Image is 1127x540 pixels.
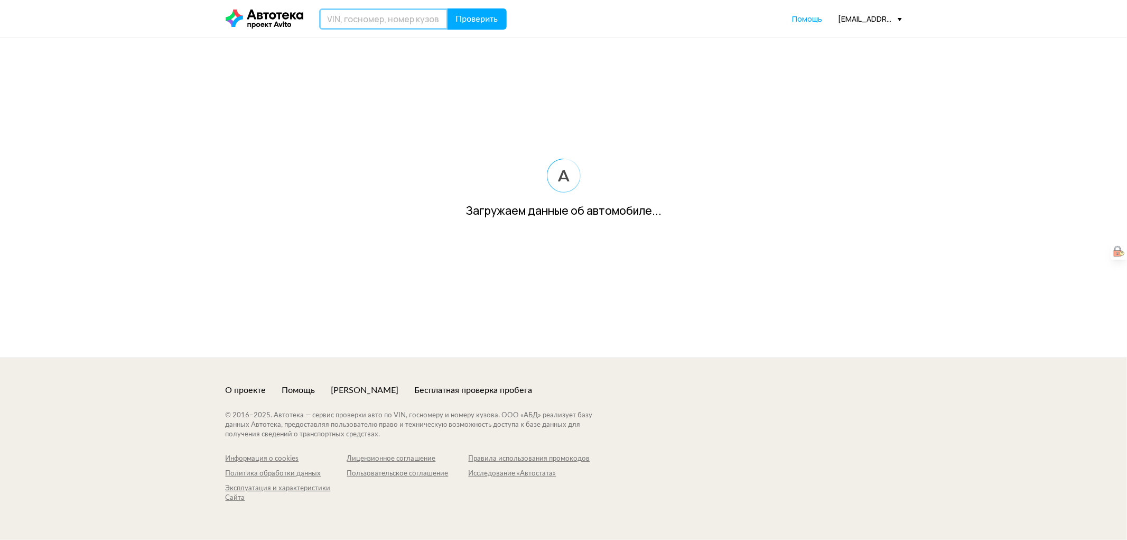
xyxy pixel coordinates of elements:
a: Информация о cookies [226,454,347,464]
a: Бесплатная проверка пробега [415,385,533,396]
div: Загружаем данные об автомобиле... [465,203,662,218]
img: heZnHVL+J7nx0veNuBKvcDf6CljQZtEAf8CziJsKFg8H+YIPsfie9tl9173kYdNUAG8CiedCvmIf4fN5vbFLoYkFgAAAAASUV... [1114,246,1124,257]
a: [PERSON_NAME] [331,385,399,396]
a: Правила использования промокодов [469,454,590,464]
a: Помощь [282,385,315,396]
a: Помощь [793,14,823,24]
div: © 2016– 2025 . Автотека — сервис проверки авто по VIN, госномеру и номеру кузова. ООО «АБД» реали... [226,411,614,440]
a: О проекте [226,385,266,396]
a: Эксплуатация и характеристики Сайта [226,484,347,503]
a: Лицензионное соглашение [347,454,469,464]
a: Политика обработки данных [226,469,347,479]
a: Пользовательское соглашение [347,469,469,479]
input: VIN, госномер, номер кузова [319,8,448,30]
button: Проверить [448,8,507,30]
span: Проверить [456,15,498,23]
a: Исследование «Автостата» [469,469,590,479]
div: [EMAIL_ADDRESS][DOMAIN_NAME] [839,14,902,24]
